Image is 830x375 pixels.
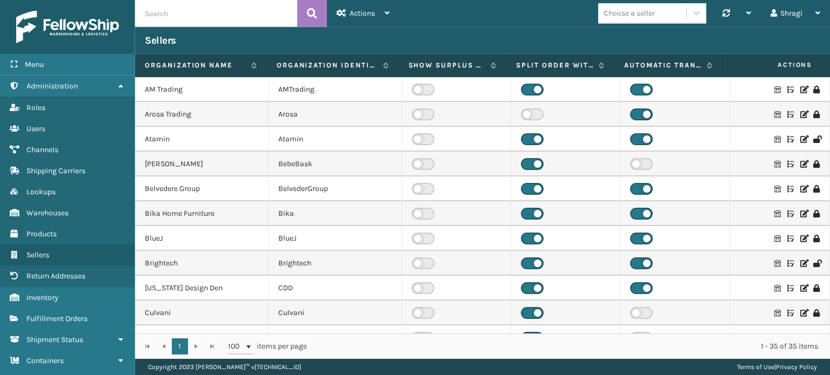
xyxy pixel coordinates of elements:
[800,284,807,292] i: Edit
[787,135,794,143] i: 3PL Seller credentials
[26,208,69,217] span: Warehouses
[800,260,807,267] i: Edit
[26,250,49,260] span: Sellers
[813,86,820,93] i: Deactivate
[787,86,794,93] i: 3PL Seller credentials
[409,60,486,70] label: Show Surplus Charge
[774,260,781,267] i: Edit seller warehouses
[813,160,820,168] i: Deactivate
[813,284,820,292] i: Deactivate
[787,210,794,217] i: 3PL Seller credentials
[135,127,269,152] td: Atamin
[228,341,244,352] span: 100
[269,301,402,325] td: Culvani
[774,135,781,143] i: Edit seller warehouses
[737,359,817,375] div: |
[624,60,701,70] label: Automatic Transfer Enabled
[26,124,45,133] span: Users
[774,160,781,168] i: Edit seller warehouses
[16,11,119,43] img: logo
[787,284,794,292] i: 3PL Seller credentials
[145,34,176,47] h3: Sellers
[25,60,44,69] span: Menu
[26,271,85,281] span: Return Addresses
[774,284,781,292] i: Edit seller warehouses
[774,235,781,242] i: Edit seller warehouses
[800,210,807,217] i: Edit
[135,176,269,201] td: Belvedere Group
[787,309,794,317] i: 3PL Seller credentials
[800,185,807,193] i: Edit
[774,309,781,317] i: Edit seller warehouses
[145,60,246,70] label: Organization Name
[135,152,269,176] td: [PERSON_NAME]
[269,226,402,251] td: BlueJ
[269,127,402,152] td: Atamin
[787,160,794,168] i: 3PL Seller credentials
[787,235,794,242] i: 3PL Seller credentials
[135,325,269,350] td: Dapper Supply
[26,145,58,154] span: Channels
[787,111,794,118] i: 3PL Seller credentials
[800,111,807,118] i: Edit
[813,260,820,267] i: Reactivate
[26,335,83,344] span: Shipment Status
[813,235,820,242] i: Deactivate
[26,166,85,175] span: Shipping Carriers
[269,201,402,226] td: Bika
[350,9,375,18] span: Actions
[604,8,655,19] div: Choose a seller
[26,356,64,365] span: Containers
[813,210,820,217] i: Deactivate
[269,77,402,102] td: AMTrading
[813,185,820,193] i: Deactivate
[776,363,817,371] a: Privacy Policy
[800,309,807,317] i: Edit
[800,135,807,143] i: Edit
[322,341,818,352] div: 1 - 35 of 35 items
[737,363,774,371] a: Terms of Use
[135,77,269,102] td: AM Trading
[26,81,78,91] span: Administration
[135,201,269,226] td: Bika Home Furniture
[26,314,88,323] span: Fulfillment Orders
[787,185,794,193] i: 3PL Seller credentials
[26,187,56,196] span: Lookups
[135,251,269,276] td: Brightech
[135,226,269,251] td: BlueJ
[26,103,45,112] span: Roles
[269,152,402,176] td: BebeBask
[774,210,781,217] i: Edit seller warehouses
[228,338,307,354] span: items per page
[787,260,794,267] i: 3PL Seller credentials
[277,60,378,70] label: Organization Identifier
[135,301,269,325] td: Culvani
[813,135,820,143] i: Reactivate
[135,102,269,127] td: Arosa Trading
[172,338,188,354] a: 1
[26,229,57,238] span: Products
[774,185,781,193] i: Edit seller warehouses
[269,102,402,127] td: Arosa
[516,60,593,70] label: Split Order With Non-Active Skus
[269,176,402,201] td: BelvederGroup
[774,111,781,118] i: Edit seller warehouses
[269,251,402,276] td: Brightech
[135,276,269,301] td: [US_STATE] Design Den
[800,160,807,168] i: Edit
[269,325,402,350] td: Dapper
[813,111,820,118] i: Deactivate
[26,293,58,302] span: Inventory
[774,86,781,93] i: Edit seller warehouses
[800,86,807,93] i: Edit
[726,56,819,74] span: Actions
[800,235,807,242] i: Edit
[813,309,820,317] i: Deactivate
[269,276,402,301] td: CDD
[148,359,301,375] p: Copyright 2023 [PERSON_NAME]™ v [TECHNICAL_ID]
